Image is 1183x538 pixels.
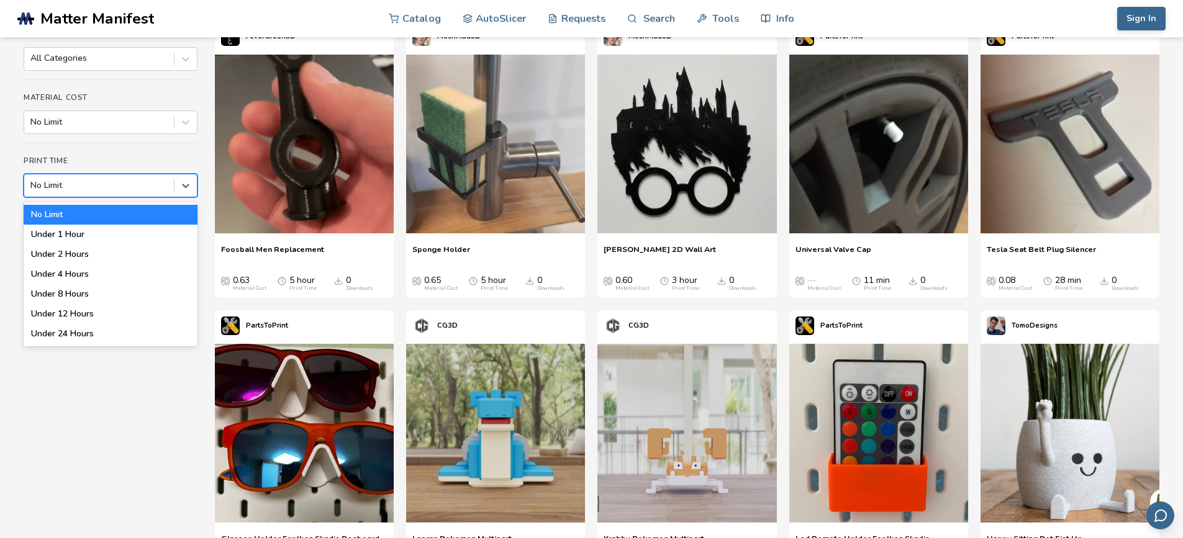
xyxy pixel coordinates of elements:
[233,276,266,292] div: 0.63
[30,117,33,127] input: No Limit
[795,316,814,335] img: PartsToPrint's profile
[334,276,343,285] span: Downloads
[221,316,240,335] img: PartsToPrint's profile
[412,244,470,263] a: Sponge Holder
[24,284,197,304] div: Under 8 Hours
[795,276,804,285] span: Average Cost
[24,156,197,165] h4: Print Time
[920,276,948,292] div: 0
[1112,285,1139,292] div: Downloads
[469,276,478,285] span: Average Print Time
[24,264,197,284] div: Under 4 Hours
[597,310,655,341] a: CG3D's profileCG3D
[795,244,871,263] a: Universal Valve Cap
[24,29,197,38] h4: Categories
[346,285,373,292] div: Downloads
[289,285,317,292] div: Print Time
[981,310,1064,341] a: TomoDesigns's profileTomoDesigns
[24,205,197,225] div: No Limit
[604,276,612,285] span: Average Cost
[481,276,508,292] div: 5 hour
[987,316,1005,335] img: TomoDesigns's profile
[24,324,197,344] div: Under 24 Hours
[437,319,458,332] p: CG3D
[412,316,431,335] img: CG3D's profile
[1043,276,1052,285] span: Average Print Time
[864,276,891,292] div: 11 min
[215,310,294,341] a: PartsToPrint's profilePartsToPrint
[999,285,1032,292] div: Material Cost
[278,276,286,285] span: Average Print Time
[615,285,649,292] div: Material Cost
[604,244,716,263] a: [PERSON_NAME] 2D Wall Art
[346,276,373,292] div: 0
[412,276,421,285] span: Average Cost
[24,304,197,324] div: Under 12 Hours
[24,93,197,102] h4: Material Cost
[987,276,995,285] span: Average Cost
[30,53,33,63] input: All Categories
[424,276,458,292] div: 0.65
[1055,285,1082,292] div: Print Time
[1112,276,1139,292] div: 0
[481,285,508,292] div: Print Time
[24,244,197,264] div: Under 2 Hours
[789,310,869,341] a: PartsToPrint's profilePartsToPrint
[864,285,891,292] div: Print Time
[807,285,841,292] div: Material Cost
[729,285,756,292] div: Downloads
[807,276,816,285] span: —
[1012,319,1058,332] p: TomoDesigns
[221,276,230,285] span: Average Cost
[820,319,863,332] p: PartsToPrint
[729,276,756,292] div: 0
[24,225,197,244] div: Under 1 Hour
[852,276,861,285] span: Average Print Time
[672,276,699,292] div: 3 hour
[909,276,917,285] span: Downloads
[246,319,288,332] p: PartsToPrint
[672,285,699,292] div: Print Time
[1117,7,1166,30] button: Sign In
[525,276,534,285] span: Downloads
[628,319,649,332] p: CG3D
[289,276,317,292] div: 5 hour
[717,276,726,285] span: Downloads
[999,276,1032,292] div: 0.08
[615,276,649,292] div: 0.60
[424,285,458,292] div: Material Cost
[233,285,266,292] div: Material Cost
[1146,501,1174,529] button: Send feedback via email
[1055,276,1082,292] div: 28 min
[40,10,154,27] span: Matter Manifest
[30,181,33,191] input: No LimitNo LimitUnder 1 HourUnder 2 HoursUnder 4 HoursUnder 8 HoursUnder 12 HoursUnder 24 Hours
[604,316,622,335] img: CG3D's profile
[537,276,564,292] div: 0
[221,244,324,263] a: Foosball Men Replacement
[660,276,669,285] span: Average Print Time
[920,285,948,292] div: Downloads
[537,285,564,292] div: Downloads
[1100,276,1108,285] span: Downloads
[987,244,1096,263] a: Tesla Seat Belt Plug Silencer
[406,310,464,341] a: CG3D's profileCG3D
